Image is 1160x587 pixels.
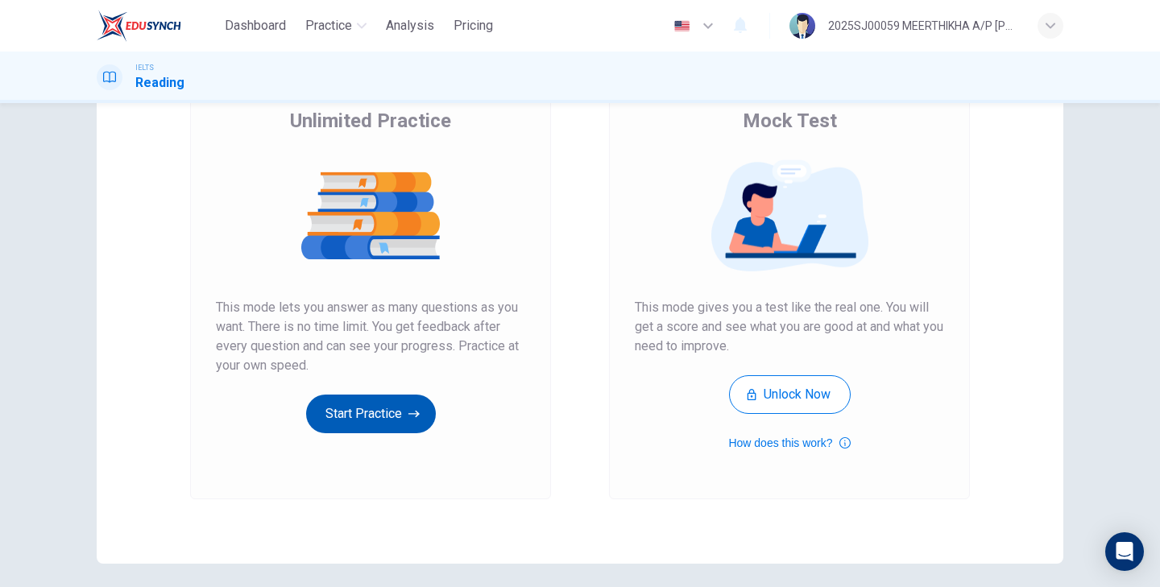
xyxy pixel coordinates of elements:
[447,11,499,40] button: Pricing
[379,11,441,40] button: Analysis
[97,10,181,42] img: EduSynch logo
[135,62,154,73] span: IELTS
[216,298,525,375] span: This mode lets you answer as many questions as you want. There is no time limit. You get feedback...
[1105,532,1144,571] div: Open Intercom Messenger
[218,11,292,40] button: Dashboard
[306,395,436,433] button: Start Practice
[135,73,184,93] h1: Reading
[672,20,692,32] img: en
[386,16,434,35] span: Analysis
[728,433,850,453] button: How does this work?
[97,10,218,42] a: EduSynch logo
[828,16,1018,35] div: 2025SJ00059 MEERTHIKHA A/P [PERSON_NAME]
[225,16,286,35] span: Dashboard
[635,298,944,356] span: This mode gives you a test like the real one. You will get a score and see what you are good at a...
[305,16,352,35] span: Practice
[299,11,373,40] button: Practice
[743,108,837,134] span: Mock Test
[789,13,815,39] img: Profile picture
[729,375,851,414] button: Unlock Now
[454,16,493,35] span: Pricing
[290,108,451,134] span: Unlimited Practice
